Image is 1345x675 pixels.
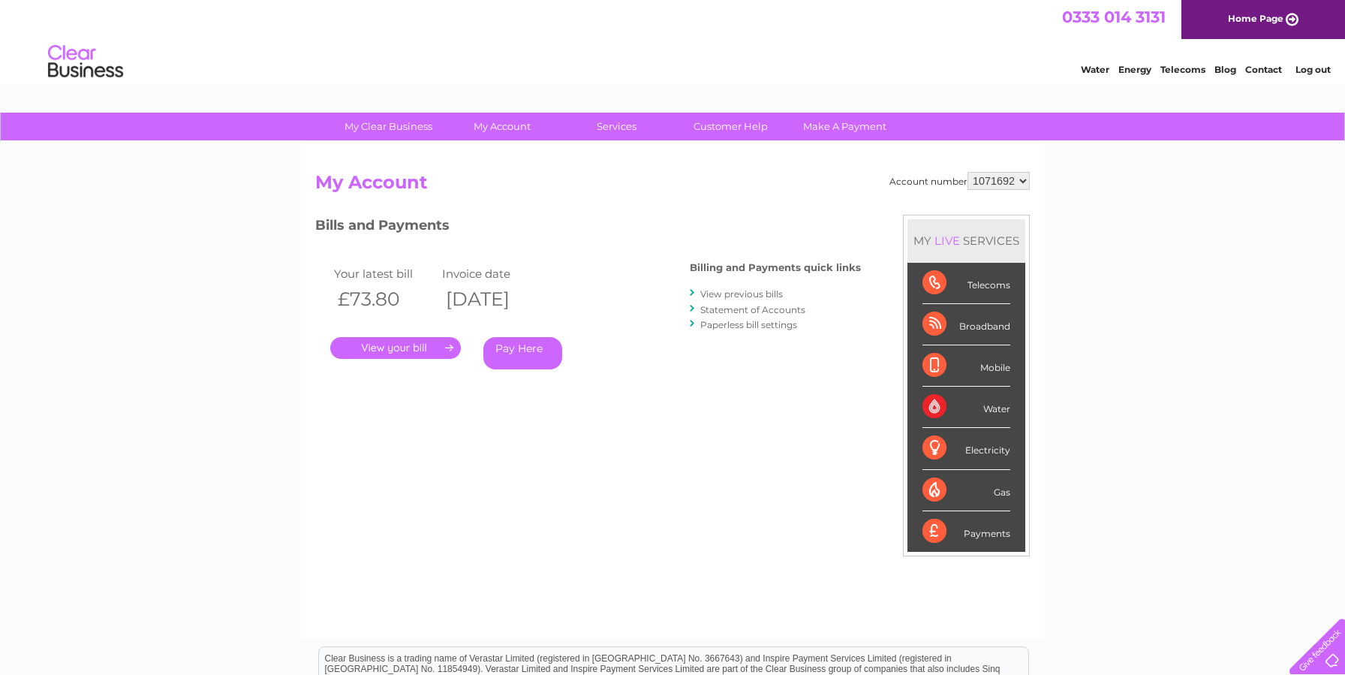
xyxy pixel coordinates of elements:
[1214,64,1236,75] a: Blog
[326,113,450,140] a: My Clear Business
[330,337,461,359] a: .
[330,264,438,284] td: Your latest bill
[1160,64,1205,75] a: Telecoms
[889,172,1030,190] div: Account number
[700,319,797,330] a: Paperless bill settings
[922,263,1010,304] div: Telecoms
[1062,8,1166,26] a: 0333 014 3131
[483,337,562,369] a: Pay Here
[315,215,861,241] h3: Bills and Payments
[1245,64,1282,75] a: Contact
[922,428,1010,469] div: Electricity
[1118,64,1151,75] a: Energy
[922,387,1010,428] div: Water
[1295,64,1331,75] a: Log out
[907,219,1025,262] div: MY SERVICES
[315,172,1030,200] h2: My Account
[438,264,546,284] td: Invoice date
[330,284,438,315] th: £73.80
[922,470,1010,511] div: Gas
[922,511,1010,552] div: Payments
[441,113,564,140] a: My Account
[700,304,805,315] a: Statement of Accounts
[922,345,1010,387] div: Mobile
[922,304,1010,345] div: Broadband
[319,8,1028,73] div: Clear Business is a trading name of Verastar Limited (registered in [GEOGRAPHIC_DATA] No. 3667643...
[555,113,679,140] a: Services
[669,113,793,140] a: Customer Help
[1081,64,1109,75] a: Water
[438,284,546,315] th: [DATE]
[690,262,861,273] h4: Billing and Payments quick links
[931,234,963,248] div: LIVE
[783,113,907,140] a: Make A Payment
[47,39,124,85] img: logo.png
[700,288,783,300] a: View previous bills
